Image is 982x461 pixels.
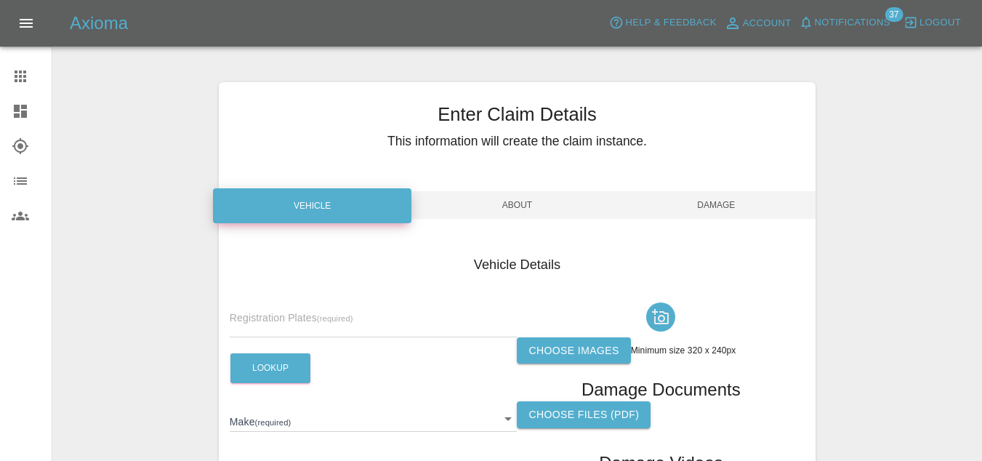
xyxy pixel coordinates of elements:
h4: Vehicle Details [230,255,805,275]
span: About [418,191,617,219]
button: Lookup [230,353,310,383]
a: Account [720,12,795,35]
span: Minimum size 320 x 240px [631,345,736,356]
span: Help & Feedback [625,15,716,31]
button: Logout [900,12,965,34]
span: Logout [919,15,961,31]
small: (required) [317,314,353,323]
h1: Damage Documents [581,378,741,401]
label: Choose files (pdf) [517,401,651,428]
h5: Axioma [70,12,128,35]
label: Choose images [517,337,630,364]
button: Notifications [795,12,894,34]
h3: Enter Claim Details [219,100,816,128]
button: Help & Feedback [605,12,720,34]
span: Account [743,15,792,32]
button: Open drawer [9,6,44,41]
span: Notifications [815,15,890,31]
span: Registration Plates [230,312,353,324]
span: Damage [616,191,816,219]
h5: This information will create the claim instance. [219,132,816,151]
div: Vehicle [213,188,412,223]
span: 37 [885,7,903,22]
